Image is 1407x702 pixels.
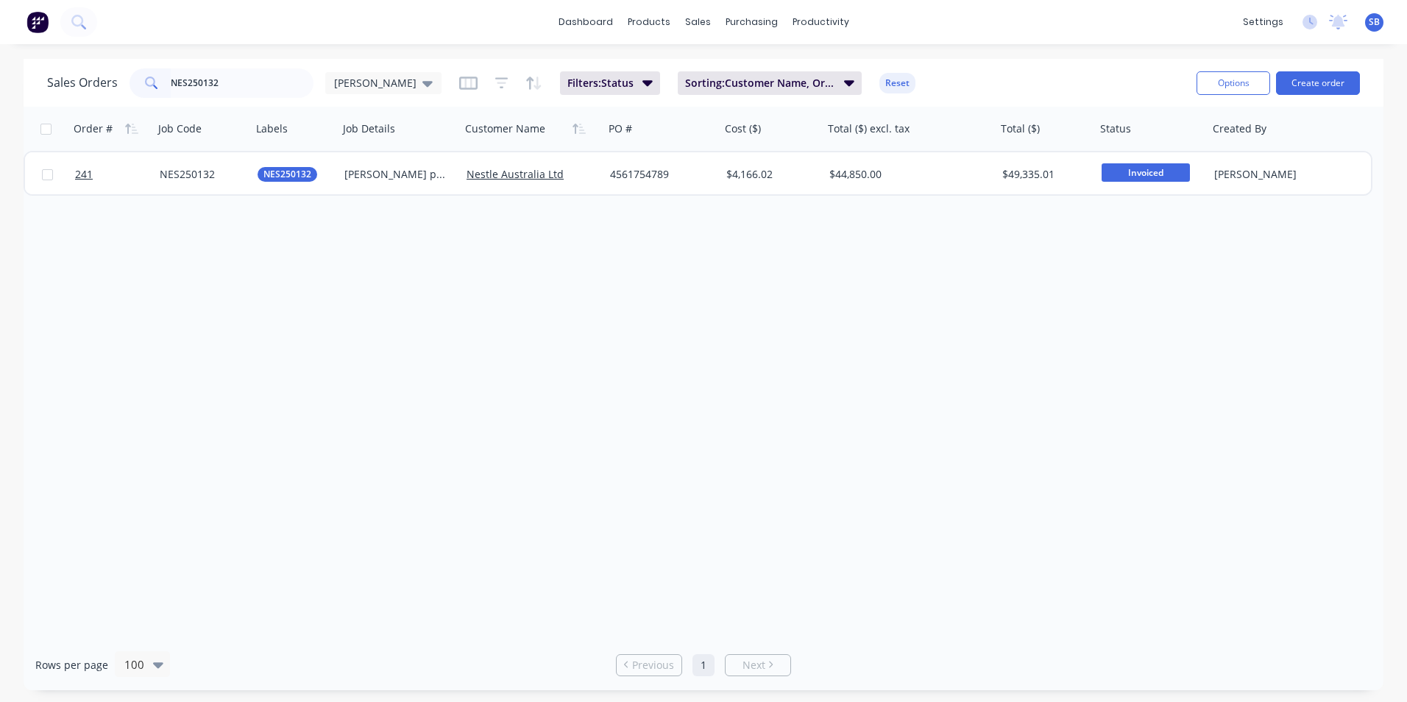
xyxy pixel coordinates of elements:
ul: Pagination [610,654,797,676]
input: Search... [171,68,314,98]
div: 4561754789 [610,167,709,182]
span: Sorting: Customer Name, Order # [685,76,835,91]
div: Job Code [158,121,202,136]
div: $4,166.02 [726,167,813,182]
span: Rows per page [35,658,108,673]
div: settings [1236,11,1291,33]
button: Reset [879,73,915,93]
span: Previous [632,658,674,673]
a: Nestle Australia Ltd [467,167,564,181]
div: Order # [74,121,113,136]
div: Total ($) [1001,121,1040,136]
div: Created By [1213,121,1266,136]
button: Filters:Status [560,71,660,95]
div: Job Details [343,121,395,136]
button: Create order [1276,71,1360,95]
a: Previous page [617,658,681,673]
div: Total ($) excl. tax [828,121,910,136]
div: $44,850.00 [829,167,982,182]
button: NES250132 [258,167,317,182]
a: Next page [726,658,790,673]
h1: Sales Orders [47,76,118,90]
span: Invoiced [1102,163,1190,182]
div: PO # [609,121,632,136]
div: Labels [256,121,288,136]
div: products [620,11,678,33]
button: Options [1197,71,1270,95]
a: dashboard [551,11,620,33]
span: Next [743,658,765,673]
div: purchasing [718,11,785,33]
div: NES250132 [160,167,241,182]
button: Sorting:Customer Name, Order # [678,71,862,95]
div: [PERSON_NAME] press staircase and platform extension [344,167,450,182]
span: SB [1369,15,1380,29]
span: NES250132 [263,167,311,182]
a: 241 [75,152,160,196]
span: Filters: Status [567,76,634,91]
div: Status [1100,121,1131,136]
div: [PERSON_NAME] [1214,167,1305,182]
div: Customer Name [465,121,545,136]
div: $49,335.01 [1002,167,1085,182]
a: Page 1 is your current page [692,654,715,676]
div: Cost ($) [725,121,761,136]
img: Factory [26,11,49,33]
span: 241 [75,167,93,182]
div: sales [678,11,718,33]
span: [PERSON_NAME] [334,75,417,91]
div: productivity [785,11,857,33]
